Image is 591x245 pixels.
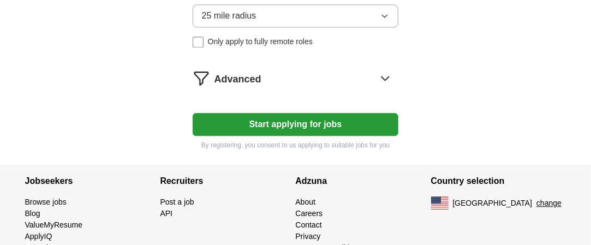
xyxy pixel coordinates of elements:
[193,140,399,150] p: By registering, you consent to us applying to suitable jobs for you
[208,36,313,47] span: Only apply to fully remote roles
[25,209,40,218] a: Blog
[25,198,67,206] a: Browse jobs
[296,198,316,206] a: About
[193,69,210,87] img: filter
[453,198,533,209] span: [GEOGRAPHIC_DATA]
[431,166,566,196] h4: Country selection
[202,9,256,22] span: 25 mile radius
[193,37,204,47] input: Only apply to fully remote roles
[296,232,321,241] a: Privacy
[160,198,194,206] a: Post a job
[25,232,52,241] a: ApplyIQ
[160,209,173,218] a: API
[193,4,399,27] button: 25 mile radius
[296,220,322,229] a: Contact
[214,72,261,87] span: Advanced
[25,220,83,229] a: ValueMyResume
[536,198,562,209] button: change
[296,209,323,218] a: Careers
[431,196,449,210] img: US flag
[193,113,399,136] button: Start applying for jobs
